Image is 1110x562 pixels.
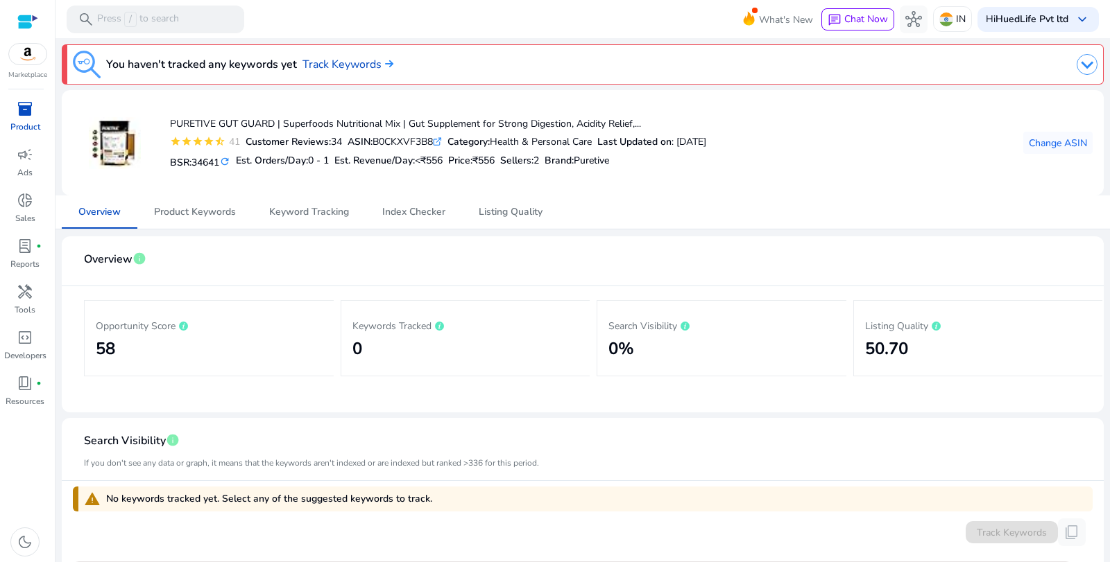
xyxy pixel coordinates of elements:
[219,155,230,168] mat-icon: refresh
[73,51,101,78] img: keyword-tracking.svg
[1023,132,1093,154] button: Change ASIN
[17,166,33,179] p: Ads
[17,375,33,392] span: book_4
[124,12,137,27] span: /
[192,136,203,147] mat-icon: star
[996,12,1068,26] b: HuedLife Pvt ltd
[308,154,329,167] span: 0 - 1
[214,136,225,147] mat-icon: star_half
[597,134,706,149] div: : [DATE]
[447,135,490,148] b: Category:
[97,12,179,27] p: Press to search
[352,317,579,333] p: Keywords Tracked
[939,12,953,26] img: in.svg
[334,155,443,167] h5: Est. Revenue/Day:
[348,134,442,149] div: B0CKXVF3B8
[236,155,329,167] h5: Est. Orders/Day:
[608,317,835,333] p: Search Visibility
[84,429,166,453] span: Search Visibility
[269,207,349,217] span: Keyword Tracking
[382,207,445,217] span: Index Checker
[9,44,46,64] img: amazon.svg
[15,304,35,316] p: Tools
[986,15,1068,24] p: Hi
[181,136,192,147] mat-icon: star
[96,317,323,333] p: Opportunity Score
[17,534,33,550] span: dark_mode
[479,207,543,217] span: Listing Quality
[302,56,393,73] a: Track Keywords
[844,12,888,26] span: Chat Now
[84,247,133,272] span: Overview
[246,135,331,148] b: Customer Reviews:
[382,60,393,68] img: arrow-right.svg
[448,155,495,167] h5: Price:
[6,395,44,407] p: Resources
[170,154,230,169] h5: BSR:
[203,136,214,147] mat-icon: star
[4,349,46,362] p: Developers
[500,155,539,167] h5: Sellers:
[78,207,121,217] span: Overview
[865,317,1092,333] p: Listing Quality
[84,491,101,507] span: warning
[246,134,342,149] div: 34
[133,252,146,265] span: info
[900,6,928,33] button: hub
[17,329,33,346] span: code_blocks
[84,457,539,470] mat-card-subtitle: If you don't see any data or graph, it means that the keywords aren't indexed or are indexed but ...
[166,433,180,447] span: info
[472,154,495,167] span: ₹556
[545,155,609,167] h5: :
[956,7,966,31] p: IN
[225,134,240,149] div: 41
[352,339,579,359] h2: 0
[170,136,181,147] mat-icon: star
[905,11,922,28] span: hub
[545,154,572,167] span: Brand
[17,100,33,117] span: inventory_2
[597,135,672,148] b: Last Updated on
[447,134,592,149] div: Health & Personal Care
[1074,11,1091,28] span: keyboard_arrow_down
[10,258,40,270] p: Reports
[1029,136,1087,150] span: Change ASIN
[36,243,42,249] span: fiber_manual_record
[865,339,1092,359] h2: 50.70
[821,8,894,30] button: chatChat Now
[89,117,141,169] img: 41hjPOV-w3L._SS40_.jpg
[348,135,373,148] b: ASIN:
[608,339,835,359] h2: 0%
[574,154,609,167] span: Puretive
[17,238,33,254] span: lab_profile
[191,156,219,169] span: 34641
[96,339,323,359] h2: 58
[759,8,813,32] span: What's New
[17,192,33,209] span: donut_small
[8,70,47,80] p: Marketplace
[533,154,539,167] span: 2
[78,11,94,28] span: search
[415,154,443,167] span: <₹556
[106,56,297,73] h3: You haven't tracked any keywords yet
[154,207,236,217] span: Product Keywords
[15,212,35,225] p: Sales
[170,118,706,130] h4: PURETIVE GUT GUARD | Superfoods Nutritional Mix | Gut Supplement for Strong Digestion, Acidity Re...
[17,146,33,163] span: campaign
[1077,54,1098,75] img: dropdown-arrow.svg
[106,492,432,506] span: No keywords tracked yet. Select any of the suggested keywords to track.
[828,13,842,27] span: chat
[17,283,33,300] span: handyman
[10,121,40,133] p: Product
[36,380,42,386] span: fiber_manual_record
